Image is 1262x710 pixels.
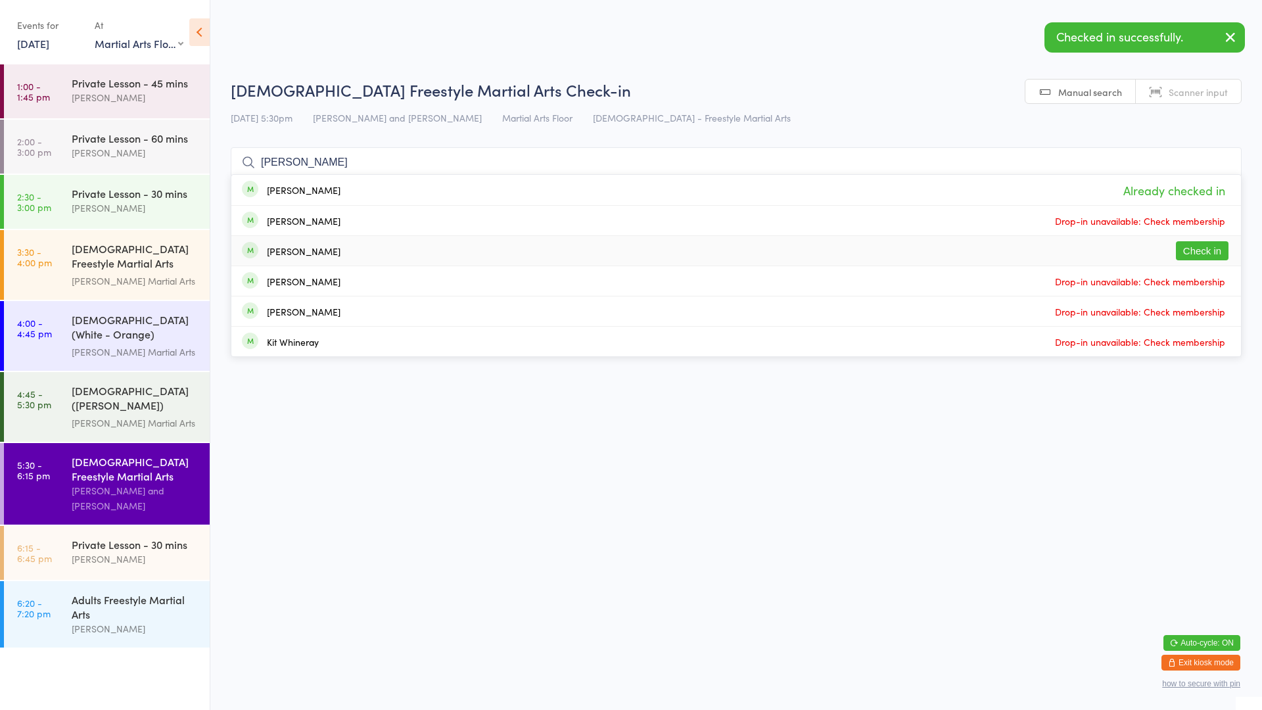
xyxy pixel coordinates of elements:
[4,372,210,442] a: 4:45 -5:30 pm[DEMOGRAPHIC_DATA] ([PERSON_NAME]) Freestyle Martial Arts[PERSON_NAME] Martial Arts
[72,273,199,289] div: [PERSON_NAME] Martial Arts
[72,621,199,636] div: [PERSON_NAME]
[4,120,210,174] a: 2:00 -3:00 pmPrivate Lesson - 60 mins[PERSON_NAME]
[1162,679,1240,688] button: how to secure with pin
[1169,85,1228,99] span: Scanner input
[72,592,199,621] div: Adults Freestyle Martial Arts
[17,14,82,36] div: Events for
[4,175,210,229] a: 2:30 -3:00 pmPrivate Lesson - 30 mins[PERSON_NAME]
[1058,85,1122,99] span: Manual search
[17,542,52,563] time: 6:15 - 6:45 pm
[17,598,51,619] time: 6:20 - 7:20 pm
[4,581,210,648] a: 6:20 -7:20 pmAdults Freestyle Martial Arts[PERSON_NAME]
[72,131,199,145] div: Private Lesson - 60 mins
[17,389,51,410] time: 4:45 - 5:30 pm
[1161,655,1240,671] button: Exit kiosk mode
[1052,211,1228,231] span: Drop-in unavailable: Check membership
[1120,179,1228,202] span: Already checked in
[72,241,199,273] div: [DEMOGRAPHIC_DATA] Freestyle Martial Arts (Little Heroes)
[231,147,1242,177] input: Search
[72,344,199,360] div: [PERSON_NAME] Martial Arts
[267,276,340,287] div: [PERSON_NAME]
[1176,241,1228,260] button: Check in
[72,312,199,344] div: [DEMOGRAPHIC_DATA] (White - Orange) Freestyle Martial Arts
[17,460,50,481] time: 5:30 - 6:15 pm
[17,136,51,157] time: 2:00 - 3:00 pm
[4,443,210,525] a: 5:30 -6:15 pm[DEMOGRAPHIC_DATA] Freestyle Martial Arts[PERSON_NAME] and [PERSON_NAME]
[72,145,199,160] div: [PERSON_NAME]
[502,111,573,124] span: Martial Arts Floor
[17,81,50,102] time: 1:00 - 1:45 pm
[231,111,292,124] span: [DATE] 5:30pm
[4,230,210,300] a: 3:30 -4:00 pm[DEMOGRAPHIC_DATA] Freestyle Martial Arts (Little Heroes)[PERSON_NAME] Martial Arts
[72,552,199,567] div: [PERSON_NAME]
[231,79,1242,101] h2: [DEMOGRAPHIC_DATA] Freestyle Martial Arts Check-in
[4,64,210,118] a: 1:00 -1:45 pmPrivate Lesson - 45 mins[PERSON_NAME]
[17,318,52,339] time: 4:00 - 4:45 pm
[1052,272,1228,291] span: Drop-in unavailable: Check membership
[313,111,482,124] span: [PERSON_NAME] and [PERSON_NAME]
[72,537,199,552] div: Private Lesson - 30 mins
[267,306,340,317] div: [PERSON_NAME]
[72,383,199,415] div: [DEMOGRAPHIC_DATA] ([PERSON_NAME]) Freestyle Martial Arts
[4,301,210,371] a: 4:00 -4:45 pm[DEMOGRAPHIC_DATA] (White - Orange) Freestyle Martial Arts[PERSON_NAME] Martial Arts
[72,90,199,105] div: [PERSON_NAME]
[267,337,319,347] div: Kit Whineray
[72,186,199,201] div: Private Lesson - 30 mins
[1163,635,1240,651] button: Auto-cycle: ON
[1044,22,1245,53] div: Checked in successfully.
[267,246,340,256] div: [PERSON_NAME]
[72,201,199,216] div: [PERSON_NAME]
[95,36,183,51] div: Martial Arts Floor
[17,191,51,212] time: 2:30 - 3:00 pm
[593,111,791,124] span: [DEMOGRAPHIC_DATA] - Freestyle Martial Arts
[95,14,183,36] div: At
[72,415,199,431] div: [PERSON_NAME] Martial Arts
[17,36,49,51] a: [DATE]
[267,216,340,226] div: [PERSON_NAME]
[72,454,199,483] div: [DEMOGRAPHIC_DATA] Freestyle Martial Arts
[1052,302,1228,321] span: Drop-in unavailable: Check membership
[267,185,340,195] div: [PERSON_NAME]
[1052,332,1228,352] span: Drop-in unavailable: Check membership
[17,247,52,268] time: 3:30 - 4:00 pm
[4,526,210,580] a: 6:15 -6:45 pmPrivate Lesson - 30 mins[PERSON_NAME]
[72,76,199,90] div: Private Lesson - 45 mins
[72,483,199,513] div: [PERSON_NAME] and [PERSON_NAME]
